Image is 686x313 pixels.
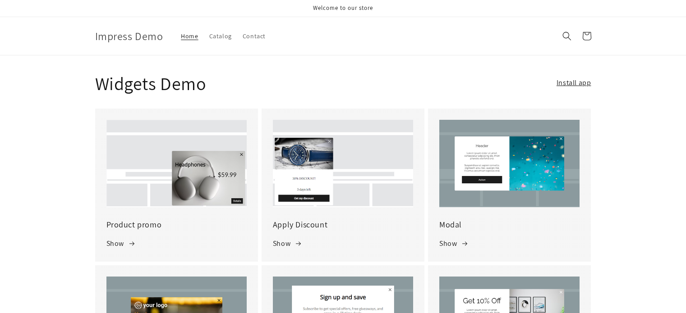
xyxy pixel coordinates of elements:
[175,27,203,45] a: Home
[273,237,303,250] a: Show
[209,32,232,40] span: Catalog
[106,237,136,250] a: Show
[204,27,237,45] a: Catalog
[557,77,591,90] a: Install app
[95,29,163,43] span: Impress Demo
[237,27,271,45] a: Contact
[557,26,577,46] summary: Search
[106,218,247,231] h3: Product promo
[92,27,166,45] a: Impress Demo
[273,218,413,231] h3: Apply Discount
[181,32,198,40] span: Home
[439,218,580,231] h3: Modal
[439,237,469,250] a: Show
[243,32,266,40] span: Contact
[95,72,207,95] h2: Widgets Demo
